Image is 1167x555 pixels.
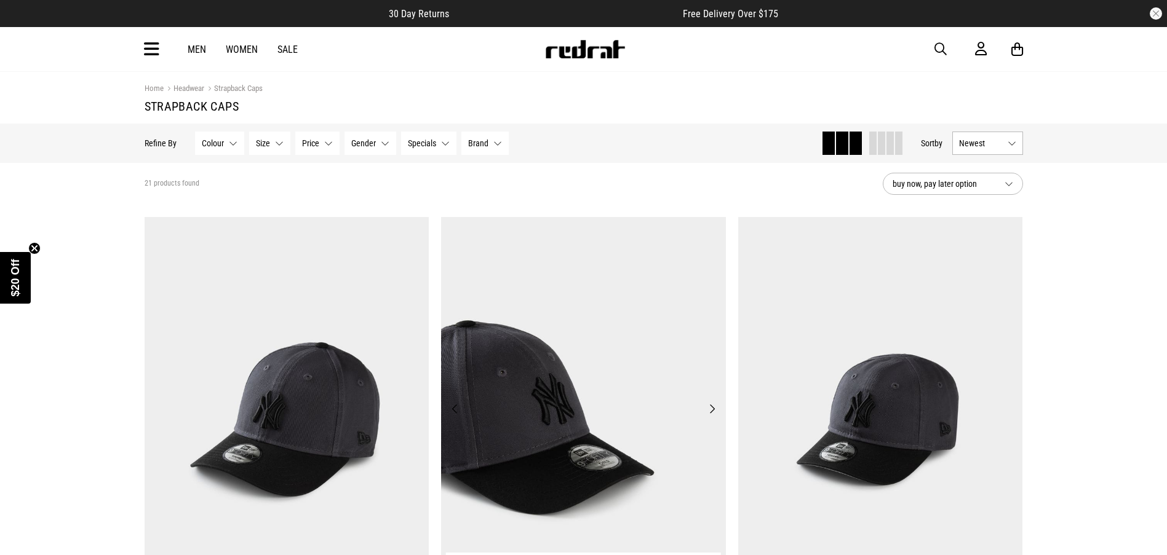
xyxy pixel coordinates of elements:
[164,84,204,95] a: Headwear
[28,242,41,254] button: Close teaser
[474,7,658,20] iframe: Customer reviews powered by Trustpilot
[226,44,258,55] a: Women
[145,84,164,93] a: Home
[883,173,1023,195] button: buy now, pay later option
[952,132,1023,155] button: Newest
[10,5,47,42] button: Open LiveChat chat widget
[461,132,509,155] button: Brand
[704,401,720,416] button: Next
[959,138,1003,148] span: Newest
[401,132,456,155] button: Specials
[256,138,270,148] span: Size
[351,138,376,148] span: Gender
[195,132,244,155] button: Colour
[468,138,488,148] span: Brand
[145,138,177,148] p: Refine By
[389,8,449,20] span: 30 Day Returns
[145,179,199,189] span: 21 products found
[204,84,263,95] a: Strapback Caps
[893,176,995,191] span: buy now, pay later option
[249,132,290,155] button: Size
[202,138,224,148] span: Colour
[145,99,1023,114] h1: Strapback Caps
[9,259,22,296] span: $20 Off
[683,8,778,20] span: Free Delivery Over $175
[544,40,626,58] img: Redrat logo
[447,401,463,416] button: Previous
[921,136,942,151] button: Sortby
[302,138,319,148] span: Price
[408,138,436,148] span: Specials
[934,138,942,148] span: by
[188,44,206,55] a: Men
[345,132,396,155] button: Gender
[277,44,298,55] a: Sale
[295,132,340,155] button: Price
